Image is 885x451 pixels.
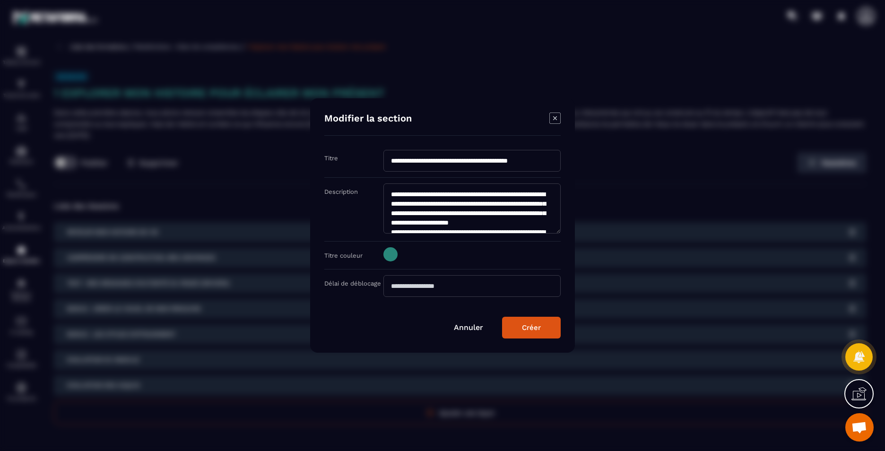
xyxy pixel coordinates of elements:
label: Description [324,188,358,195]
label: Titre couleur [324,252,363,259]
h4: Modifier la section [324,113,412,126]
button: Créer [502,317,561,338]
div: Créer [522,323,541,332]
label: Titre [324,155,338,162]
label: Délai de déblocage [324,280,381,287]
a: Annuler [454,323,483,332]
a: Ouvrir le chat [845,413,874,442]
